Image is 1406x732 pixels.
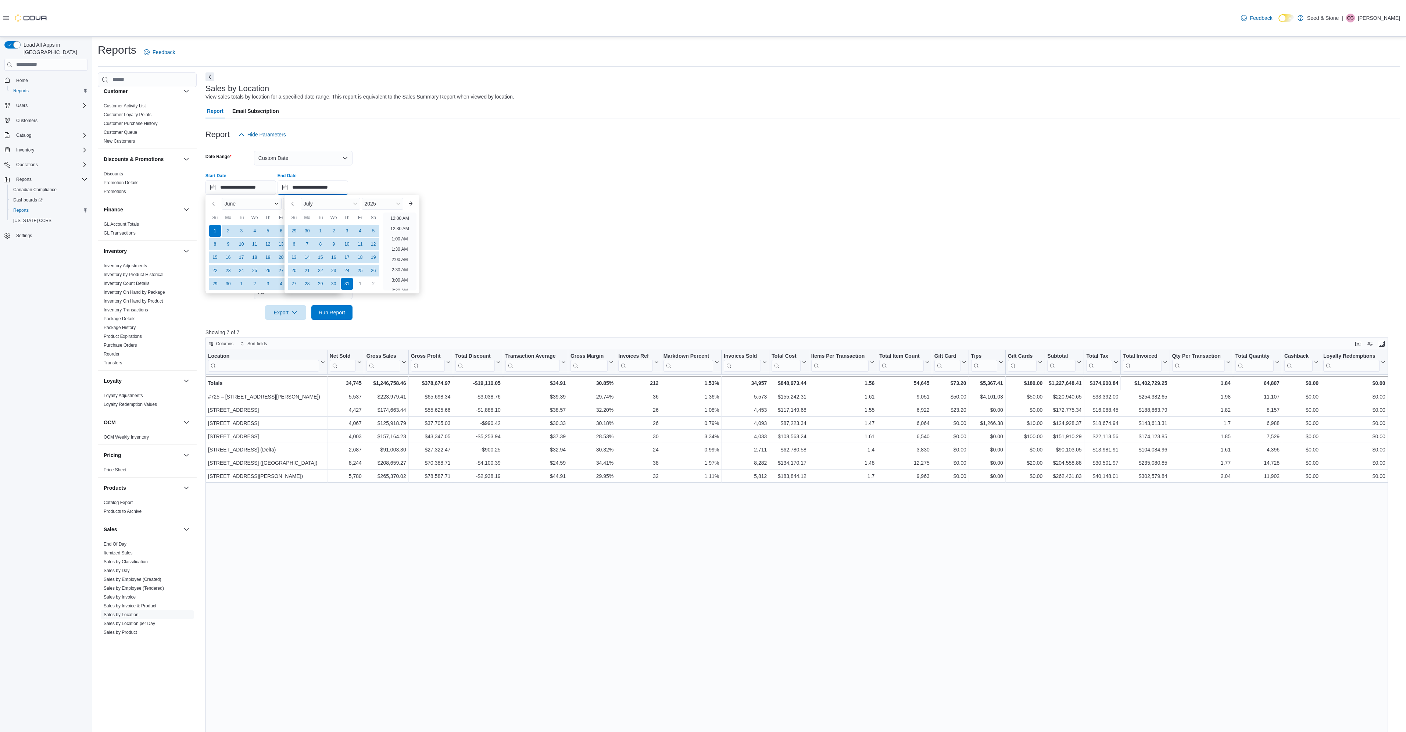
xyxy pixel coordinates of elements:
div: July, 2025 [287,224,380,290]
div: day-17 [341,251,353,263]
div: Invoices Sold [724,353,761,360]
button: Loyalty [104,377,180,385]
a: Package Details [104,316,136,321]
div: Button. Open the month selector. June is currently selected. [222,198,282,210]
img: Cova [15,14,48,22]
a: New Customers [104,139,135,144]
p: | [1342,14,1343,22]
div: Total Cost [772,353,800,371]
div: day-12 [368,238,379,250]
span: [US_STATE] CCRS [13,218,51,224]
div: Gross Profit [411,353,444,371]
a: Discounts [104,171,123,176]
button: Markdown Percent [663,353,719,371]
div: day-19 [368,251,379,263]
div: day-29 [209,278,221,290]
button: Pricing [182,451,191,460]
button: Gross Margin [570,353,613,371]
div: day-8 [209,238,221,250]
button: Export [265,305,306,320]
h3: Finance [104,206,123,213]
a: Sales by Location per Day [104,621,155,626]
div: day-9 [222,238,234,250]
div: day-27 [288,278,300,290]
button: Settings [1,230,90,241]
button: Products [104,484,180,492]
a: Sales by Invoice [104,594,136,600]
span: Catalog [16,132,31,138]
ul: Time [383,213,416,290]
div: Gross Profit [411,353,444,360]
span: Settings [16,233,32,239]
a: Loyalty Adjustments [104,393,143,398]
input: Dark Mode [1278,14,1294,22]
div: day-5 [262,225,274,237]
button: Hide Parameters [236,127,289,142]
button: Location [208,353,325,371]
span: Feedback [153,49,175,56]
button: Inventory [104,247,180,255]
a: Inventory by Product Historical [104,272,164,277]
a: Sales by Day [104,568,130,573]
button: Next month [405,198,416,210]
input: Press the down key to enter a popover containing a calendar. Press the escape key to close the po... [278,180,348,195]
button: Previous Month [287,198,299,210]
span: Inventory [16,147,34,153]
button: Catalog [13,131,34,140]
button: Qty Per Transaction [1172,353,1230,371]
button: Sort fields [237,339,270,348]
div: day-16 [328,251,340,263]
h3: Loyalty [104,377,122,385]
h3: Sales [104,526,117,533]
div: day-29 [288,225,300,237]
div: Qty Per Transaction [1172,353,1224,360]
button: Gift Cards [1008,353,1042,371]
span: Reports [13,175,87,184]
div: Invoices Ref [618,353,652,371]
span: Reports [13,88,29,94]
div: day-3 [236,225,247,237]
button: Items Per Transaction [811,353,875,371]
div: Gross Margin [570,353,608,360]
button: Total Discount [455,353,500,371]
div: day-10 [341,238,353,250]
span: Report [207,104,223,118]
li: 2:00 AM [389,255,411,264]
a: Sales by Employee (Created) [104,577,161,582]
a: Home [13,76,31,85]
button: Users [1,100,90,111]
div: day-20 [275,251,287,263]
div: Loyalty Redemptions [1323,353,1380,360]
div: day-21 [301,265,313,276]
div: day-23 [328,265,340,276]
span: Hide Parameters [247,131,286,138]
span: Users [16,103,28,108]
button: Operations [13,160,41,169]
div: day-4 [354,225,366,237]
div: day-23 [222,265,234,276]
span: Home [16,78,28,83]
a: Purchase Orders [104,343,137,348]
div: Gross Margin [570,353,608,371]
button: Total Invoiced [1123,353,1167,371]
button: Catalog [1,130,90,140]
button: Subtotal [1047,353,1081,371]
span: Reports [10,206,87,215]
span: Settings [13,231,87,240]
div: Net Sold [330,353,356,360]
div: Button. Open the month selector. July is currently selected. [301,198,360,210]
button: Keyboard shortcuts [1354,339,1363,348]
div: day-8 [315,238,326,250]
div: Cashback [1284,353,1313,371]
div: day-31 [341,278,353,290]
div: day-16 [222,251,234,263]
div: June, 2025 [208,224,301,290]
div: day-26 [368,265,379,276]
div: day-26 [262,265,274,276]
a: GL Account Totals [104,222,139,227]
span: Run Report [319,309,345,316]
a: Sales by Employee (Tendered) [104,586,164,591]
span: Dashboards [13,197,43,203]
div: Items Per Transaction [811,353,869,360]
div: Invoices Ref [618,353,652,360]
